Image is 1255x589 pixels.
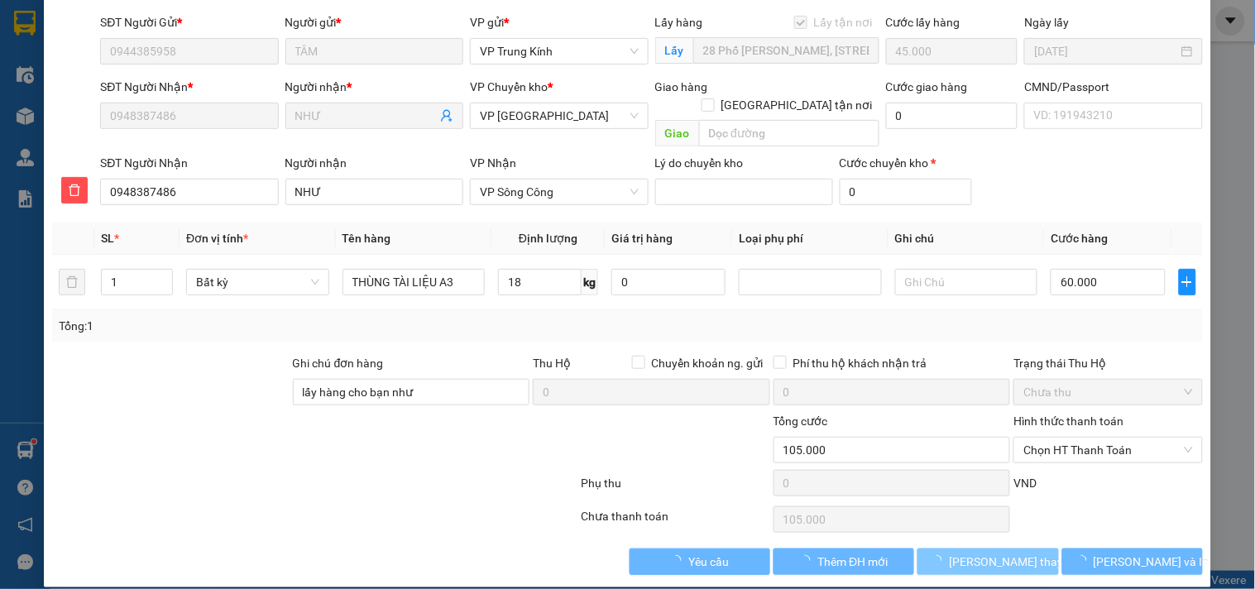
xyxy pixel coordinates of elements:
div: VP Nhận [470,154,648,172]
button: Yêu cầu [630,548,770,575]
div: Lý do chuyển kho [655,154,833,172]
span: loading [799,555,817,567]
span: plus [1180,275,1195,289]
button: delete [61,177,88,204]
div: SĐT Người Nhận [100,78,278,96]
input: Dọc đường [699,120,879,146]
span: Lấy tận nơi [807,13,879,31]
div: Tổng: 1 [59,317,486,335]
span: user-add [440,109,453,122]
div: Phụ thu [579,474,771,503]
button: [PERSON_NAME] và In [1062,548,1203,575]
button: [PERSON_NAME] thay đổi [917,548,1058,575]
input: Lấy tận nơi [693,37,879,64]
span: Chuyển khoản ng. gửi [645,354,770,372]
span: Tổng cước [774,414,828,428]
input: Cước lấy hàng [886,38,1018,65]
div: Người nhận [285,78,463,96]
div: Trạng thái Thu Hộ [1013,354,1202,372]
div: Chưa thanh toán [579,507,771,536]
span: Định lượng [519,232,577,245]
label: Hình thức thanh toán [1013,414,1123,428]
span: SL [101,232,114,245]
span: Giao [655,120,699,146]
button: Thêm ĐH mới [774,548,914,575]
span: Thu Hộ [533,357,571,370]
div: Cước chuyển kho [840,154,972,172]
span: loading [931,555,949,567]
span: Đơn vị tính [186,232,248,245]
div: Người nhận [285,154,463,172]
span: [PERSON_NAME] và In [1094,553,1209,571]
span: [PERSON_NAME] thay đổi [949,553,1081,571]
input: Ghi Chú [895,269,1038,295]
th: Loại phụ phí [732,223,889,255]
div: CMND/Passport [1024,78,1202,96]
span: Yêu cầu [688,553,729,571]
th: Ghi chú [889,223,1045,255]
span: delete [62,184,87,197]
span: Chưa thu [1023,380,1192,405]
span: VP Yên Bình [480,103,638,128]
label: Cước lấy hàng [886,16,960,29]
span: Giao hàng [655,80,708,93]
input: Ngày lấy [1034,42,1177,60]
span: Phí thu hộ khách nhận trả [787,354,934,372]
span: loading [670,555,688,567]
input: Cước giao hàng [886,103,1018,129]
span: Lấy hàng [655,16,703,29]
input: VD: Bàn, Ghế [342,269,486,295]
span: Cước hàng [1051,232,1108,245]
label: Cước giao hàng [886,80,968,93]
div: SĐT Người Nhận [100,154,278,172]
div: Người gửi [285,13,463,31]
span: VP Trung Kính [480,39,638,64]
div: VP gửi [470,13,648,31]
span: Giá trị hàng [611,232,673,245]
input: Ghi chú đơn hàng [293,379,530,405]
span: Lấy [655,37,693,64]
div: SĐT Người Gửi [100,13,278,31]
span: Bất kỳ [196,270,319,294]
span: Tên hàng [342,232,391,245]
span: VP Sông Công [480,180,638,204]
span: [GEOGRAPHIC_DATA] tận nơi [715,96,879,114]
button: plus [1179,269,1196,295]
span: VND [1013,476,1037,490]
span: Chọn HT Thanh Toán [1023,438,1192,462]
span: loading [1075,555,1094,567]
span: Thêm ĐH mới [817,553,888,571]
label: Ngày lấy [1024,16,1069,29]
span: VP Chuyển kho [470,80,548,93]
button: delete [59,269,85,295]
label: Ghi chú đơn hàng [293,357,384,370]
span: kg [582,269,598,295]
